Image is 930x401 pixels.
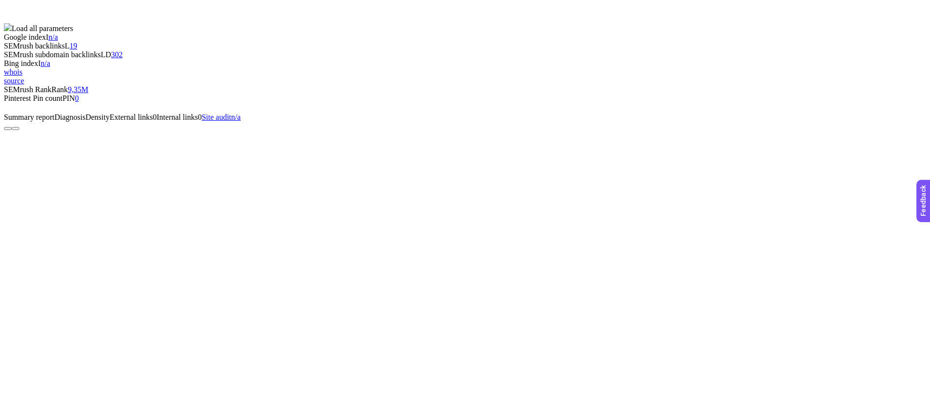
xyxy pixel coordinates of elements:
[68,85,88,94] a: 9,35M
[109,113,153,121] span: External links
[38,59,41,67] span: I
[201,113,240,121] a: Site auditn/a
[153,113,157,121] span: 0
[4,113,54,121] span: Summary report
[4,42,65,50] span: SEMrush backlinks
[46,33,48,41] span: I
[48,33,58,41] a: n/a
[231,113,241,121] span: n/a
[4,33,46,41] span: Google index
[51,85,68,94] span: Rank
[41,59,50,67] a: n/a
[6,3,37,11] span: Feedback
[198,113,201,121] span: 0
[111,50,123,59] a: 302
[4,85,51,94] span: SEMrush Rank
[4,77,24,85] a: source
[65,42,70,50] span: L
[4,59,38,67] span: Bing index
[101,50,111,59] span: LD
[62,94,75,102] span: PIN
[12,24,73,32] span: Load all parameters
[4,127,12,130] button: Close panel
[85,113,109,121] span: Density
[4,23,12,31] img: seoquake-icon.svg
[12,127,19,130] button: Configure panel
[70,42,77,50] a: 19
[4,50,101,59] span: SEMrush subdomain backlinks
[4,68,22,76] a: whois
[157,113,198,121] span: Internal links
[54,113,85,121] span: Diagnosis
[4,94,62,102] span: Pinterest Pin count
[201,113,231,121] span: Site audit
[75,94,79,102] a: 0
